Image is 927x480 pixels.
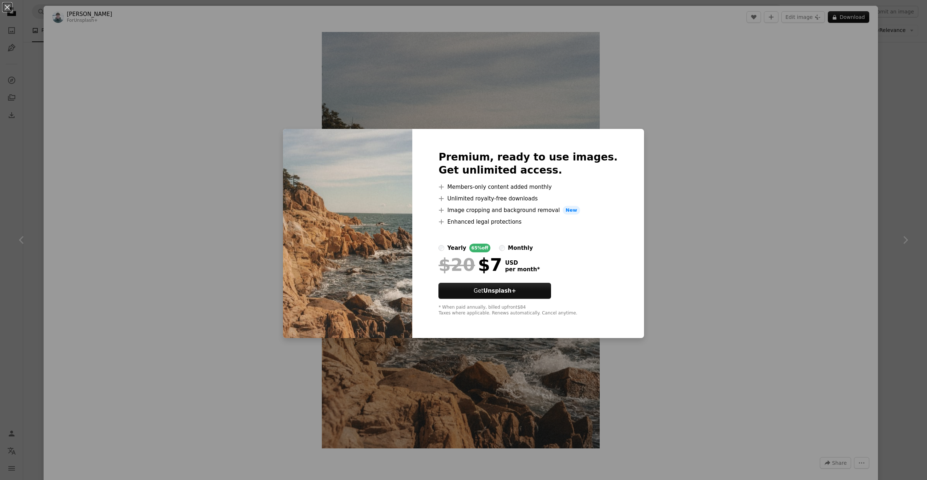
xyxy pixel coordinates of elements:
[505,266,540,273] span: per month *
[563,206,580,215] span: New
[283,129,412,338] img: premium_photo-1669731123976-8272191bff2c
[438,255,502,274] div: $7
[438,194,618,203] li: Unlimited royalty-free downloads
[469,244,491,252] div: 65% off
[438,283,551,299] button: GetUnsplash+
[508,244,533,252] div: monthly
[483,288,516,294] strong: Unsplash+
[447,244,466,252] div: yearly
[438,217,618,226] li: Enhanced legal protections
[438,151,618,177] h2: Premium, ready to use images. Get unlimited access.
[438,245,444,251] input: yearly65%off
[505,260,540,266] span: USD
[499,245,505,251] input: monthly
[438,206,618,215] li: Image cropping and background removal
[438,305,618,316] div: * When paid annually, billed upfront $84 Taxes where applicable. Renews automatically. Cancel any...
[438,183,618,191] li: Members-only content added monthly
[438,255,475,274] span: $20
